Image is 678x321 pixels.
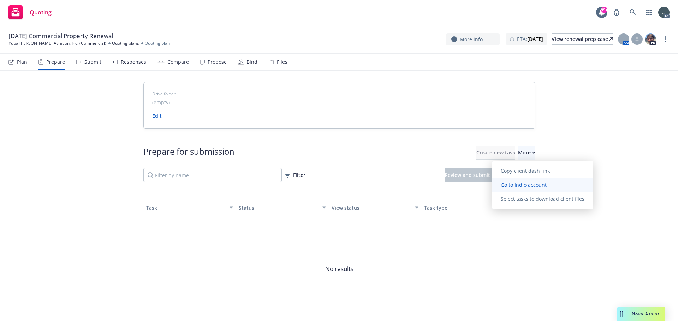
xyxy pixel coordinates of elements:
[445,168,535,182] button: Review and submit tasks to the client
[421,199,514,216] button: Task type
[152,112,162,119] a: Edit
[46,59,65,65] div: Prepare
[17,59,27,65] div: Plan
[424,204,504,211] div: Task type
[6,2,54,22] a: Quoting
[527,36,543,42] strong: [DATE]
[658,7,670,18] img: photo
[552,33,613,45] a: View renewal prep case
[446,33,500,45] button: More info...
[552,34,613,44] div: View renewal prep case
[112,40,139,47] a: Quoting plans
[285,168,305,182] div: Filter
[492,167,558,174] span: Copy client dash link
[445,172,535,178] span: Review and submit tasks to the client
[661,35,670,43] a: more
[617,307,665,321] button: Nova Assist
[329,199,422,216] button: View status
[30,10,52,15] span: Quoting
[645,33,656,45] img: photo
[152,99,170,106] span: (empty)
[632,311,660,317] span: Nova Assist
[517,35,543,43] span: ETA :
[152,91,527,97] span: Drive folder
[236,199,329,216] button: Status
[642,5,656,19] a: Switch app
[601,7,607,13] div: 99+
[239,204,318,211] div: Status
[492,196,593,202] span: Select tasks to download client files
[609,5,624,19] a: Report a Bug
[460,36,487,43] span: More info...
[476,149,515,156] span: Create new task
[84,59,101,65] div: Submit
[285,168,305,182] button: Filter
[476,146,515,160] button: Create new task
[246,59,257,65] div: Bind
[492,181,555,188] span: Go to Indio account
[8,32,113,40] span: [DATE] Commercial Property Renewal
[277,59,287,65] div: Files
[143,199,236,216] button: Task
[8,40,106,47] a: Yuba [PERSON_NAME] Aviation, Inc. (Commercial)
[143,168,282,182] input: Filter by name
[626,5,640,19] a: Search
[622,36,625,43] span: L
[518,146,535,160] button: More
[146,204,226,211] div: Task
[145,40,170,47] span: Quoting plan
[167,59,189,65] div: Compare
[143,146,234,160] div: Prepare for submission
[332,204,411,211] div: View status
[208,59,227,65] div: Propose
[121,59,146,65] div: Responses
[617,307,626,321] div: Drag to move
